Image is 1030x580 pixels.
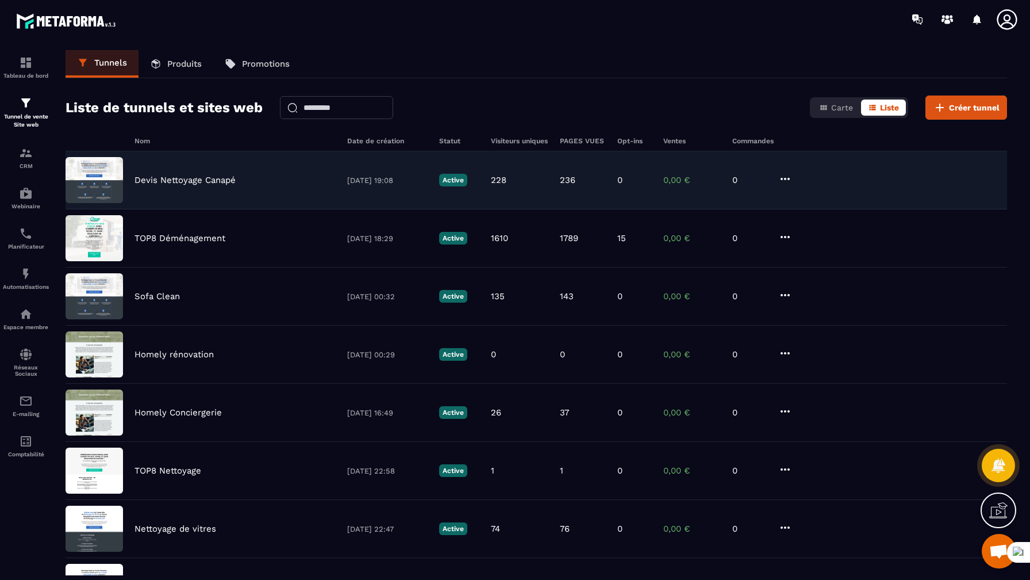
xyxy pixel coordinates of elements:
p: 26 [491,407,501,418]
p: 0,00 € [663,233,721,243]
img: image [66,331,123,377]
button: Carte [812,100,860,116]
p: 0,00 € [663,465,721,476]
p: 143 [560,291,574,302]
p: Active [439,232,467,245]
p: Homely Conciergerie [134,407,222,418]
p: 37 [560,407,569,418]
img: automations [19,186,33,200]
p: 0,00 € [663,175,721,185]
p: [DATE] 00:32 [347,292,428,301]
p: 0 [732,407,767,418]
button: Liste [861,100,906,116]
img: scheduler [19,227,33,241]
p: [DATE] 00:29 [347,350,428,359]
span: Carte [831,103,853,112]
p: Active [439,464,467,477]
p: 1789 [560,233,578,243]
p: 0 [560,349,565,360]
a: schedulerschedulerPlanificateur [3,218,49,258]
p: [DATE] 18:29 [347,234,428,243]
p: 15 [617,233,626,243]
p: 0 [732,233,767,243]
p: [DATE] 19:08 [347,176,428,185]
a: social-networksocial-networkRéseaux Sociaux [3,339,49,386]
img: formation [19,96,33,110]
p: Tunnel de vente Site web [3,113,49,129]
p: 0 [732,349,767,360]
p: 0 [732,465,767,476]
p: Sofa Clean [134,291,180,302]
a: formationformationCRM [3,138,49,178]
p: 0,00 € [663,349,721,360]
p: 0 [617,524,622,534]
img: email [19,394,33,408]
p: Active [439,348,467,361]
p: Produits [167,59,202,69]
a: Tunnels [66,50,139,78]
h6: Commandes [732,137,774,145]
p: 0 [491,349,496,360]
a: automationsautomationsWebinaire [3,178,49,218]
p: Webinaire [3,203,49,209]
p: 0 [732,291,767,302]
p: CRM [3,163,49,169]
p: Devis Nettoyage Canapé [134,175,236,185]
p: Active [439,522,467,535]
img: formation [19,146,33,160]
img: image [66,157,123,203]
p: Homely rénovation [134,349,214,360]
a: automationsautomationsAutomatisations [3,258,49,299]
h6: Ventes [663,137,721,145]
p: Tableau de bord [3,72,49,79]
p: 0 [617,465,622,476]
img: automations [19,267,33,281]
p: TOP8 Nettoyage [134,465,201,476]
p: TOP8 Déménagement [134,233,225,243]
p: 1 [491,465,494,476]
p: E-mailing [3,411,49,417]
p: 0 [732,175,767,185]
img: image [66,215,123,261]
img: accountant [19,434,33,448]
p: 236 [560,175,575,185]
span: Créer tunnel [949,102,1000,113]
img: formation [19,56,33,70]
p: Espace membre [3,324,49,330]
h6: PAGES VUES [560,137,606,145]
p: 228 [491,175,506,185]
p: 74 [491,524,500,534]
p: 0 [732,524,767,534]
p: Automatisations [3,284,49,290]
p: 76 [560,524,570,534]
p: 0,00 € [663,291,721,302]
a: formationformationTableau de bord [3,47,49,87]
a: automationsautomationsEspace membre [3,299,49,339]
img: image [66,273,123,319]
h6: Statut [439,137,479,145]
a: emailemailE-mailing [3,386,49,426]
h6: Opt-ins [617,137,652,145]
h6: Date de création [347,137,428,145]
img: image [66,390,123,436]
p: 1610 [491,233,508,243]
p: [DATE] 22:58 [347,467,428,475]
p: Active [439,406,467,419]
img: logo [16,10,120,32]
img: image [66,448,123,494]
p: 0 [617,291,622,302]
p: Comptabilité [3,451,49,457]
p: Réseaux Sociaux [3,364,49,377]
img: social-network [19,348,33,361]
p: [DATE] 22:47 [347,525,428,533]
img: automations [19,307,33,321]
h2: Liste de tunnels et sites web [66,96,263,119]
h6: Nom [134,137,336,145]
div: Mở cuộc trò chuyện [982,534,1016,568]
a: formationformationTunnel de vente Site web [3,87,49,138]
p: 0 [617,175,622,185]
p: Tunnels [94,58,127,68]
p: 0,00 € [663,524,721,534]
p: 0 [617,349,622,360]
img: image [66,506,123,552]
